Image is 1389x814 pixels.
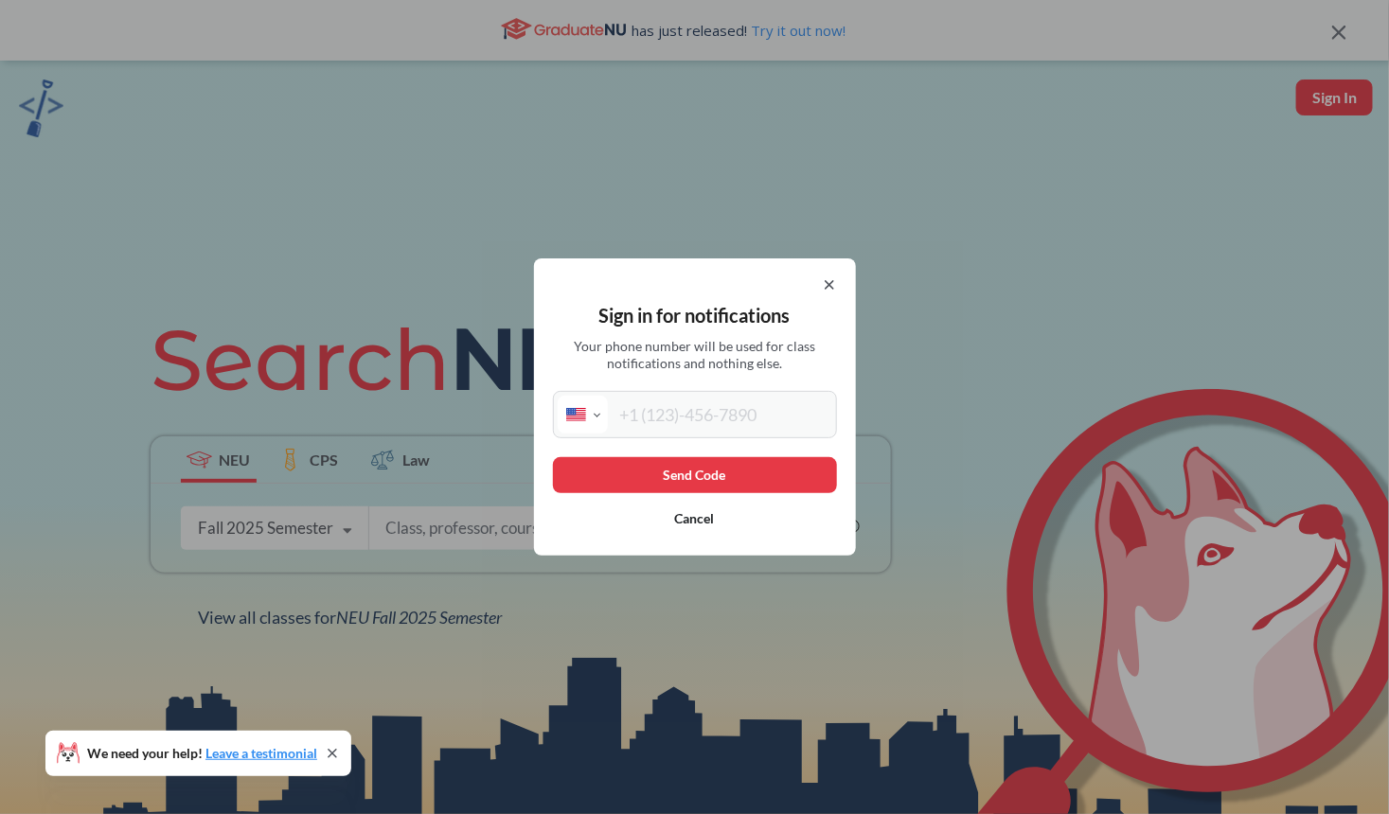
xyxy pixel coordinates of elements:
a: sandbox logo [19,80,63,143]
input: +1 (123)-456-7890 [608,396,832,434]
button: Cancel [553,501,837,537]
img: sandbox logo [19,80,63,137]
span: Sign in for notifications [599,304,791,327]
button: Send Code [553,457,837,493]
span: Your phone number will be used for class notifications and nothing else. [560,338,829,372]
a: Leave a testimonial [205,745,317,761]
span: We need your help! [87,747,317,760]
